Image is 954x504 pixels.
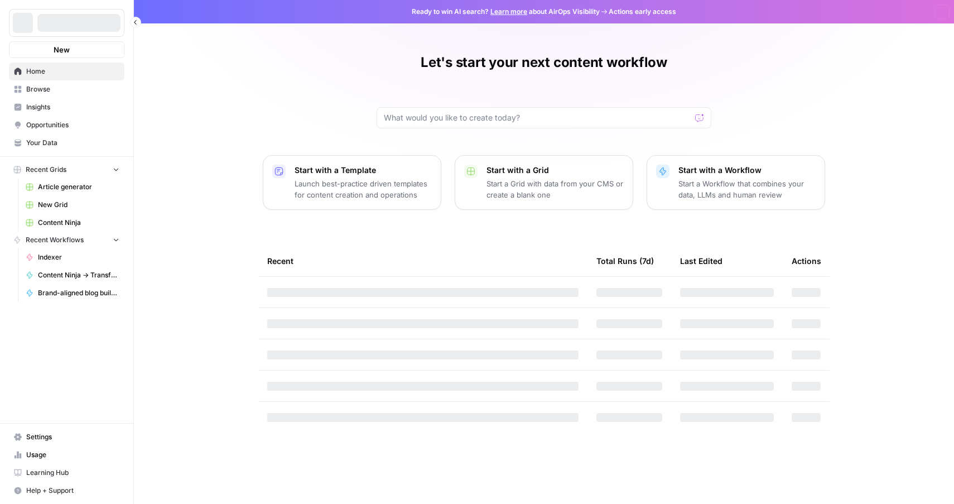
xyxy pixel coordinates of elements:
a: Usage [9,446,124,464]
span: Your Data [26,138,119,148]
p: Start with a Workflow [678,165,816,176]
a: Browse [9,80,124,98]
button: Start with a TemplateLaunch best-practice driven templates for content creation and operations [263,155,441,210]
p: Start a Grid with data from your CMS or create a blank one [486,178,624,200]
a: Learn more [490,7,527,16]
a: Your Data [9,134,124,152]
input: What would you like to create today? [384,112,691,123]
a: Learning Hub [9,464,124,482]
span: Settings [26,432,119,442]
a: Brand-aligned blog builder [21,284,124,302]
span: Recent Workflows [26,235,84,245]
span: Learning Hub [26,468,119,478]
span: Article generator [38,182,119,192]
a: Content Ninja → Transformer [21,266,124,284]
p: Start with a Template [295,165,432,176]
span: Content Ninja → Transformer [38,270,119,280]
p: Start a Workflow that combines your data, LLMs and human review [678,178,816,200]
span: Usage [26,450,119,460]
span: Recent Grids [26,165,66,175]
button: Start with a WorkflowStart a Workflow that combines your data, LLMs and human review [647,155,825,210]
span: Help + Support [26,486,119,496]
button: Recent Workflows [9,232,124,248]
a: Article generator [21,178,124,196]
a: Insights [9,98,124,116]
span: Brand-aligned blog builder [38,288,119,298]
span: New [54,44,70,55]
a: Content Ninja [21,214,124,232]
span: Actions early access [609,7,676,17]
a: Opportunities [9,116,124,134]
span: New Grid [38,200,119,210]
a: New Grid [21,196,124,214]
p: Start with a Grid [486,165,624,176]
span: Browse [26,84,119,94]
button: Recent Grids [9,161,124,178]
a: Indexer [21,248,124,266]
p: Launch best-practice driven templates for content creation and operations [295,178,432,200]
div: Last Edited [680,246,722,276]
button: Help + Support [9,482,124,500]
span: Content Ninja [38,218,119,228]
div: Recent [267,246,579,276]
a: Home [9,63,124,80]
button: Start with a GridStart a Grid with data from your CMS or create a blank one [455,155,633,210]
span: Home [26,66,119,76]
button: New [9,41,124,58]
h1: Let's start your next content workflow [421,54,667,71]
div: Total Runs (7d) [596,246,654,276]
div: Actions [792,246,821,276]
span: Indexer [38,252,119,262]
span: Insights [26,102,119,112]
span: Ready to win AI search? about AirOps Visibility [412,7,600,17]
span: Opportunities [26,120,119,130]
a: Settings [9,428,124,446]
